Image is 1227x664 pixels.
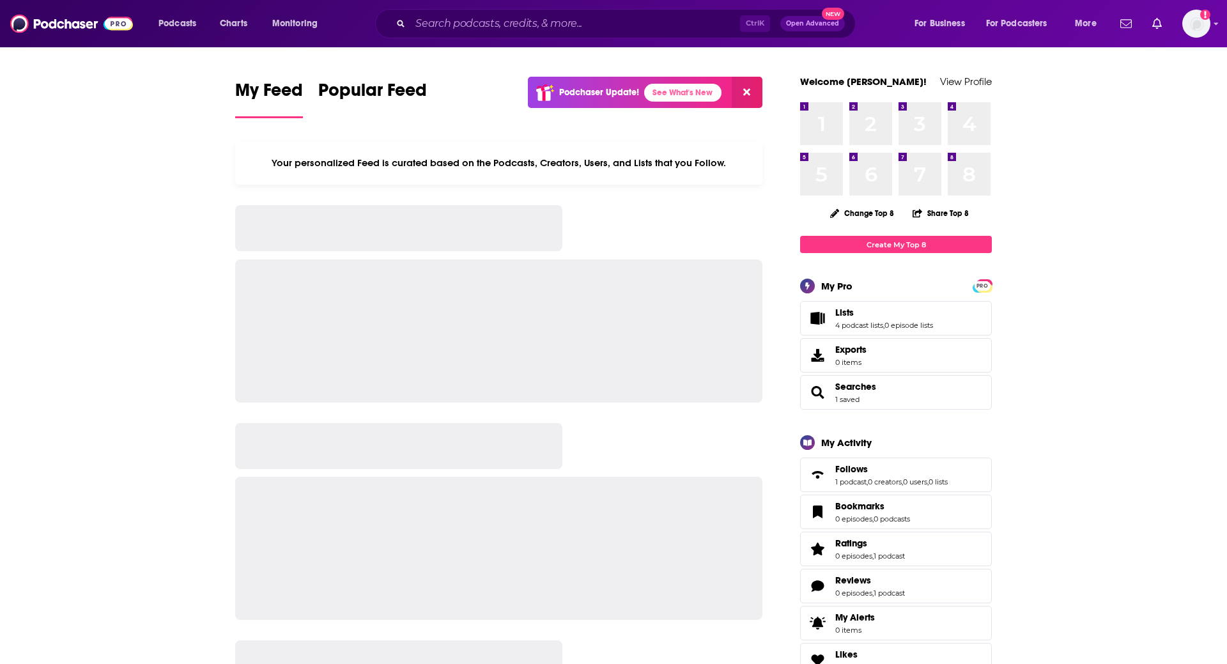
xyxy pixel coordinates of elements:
span: My Alerts [835,612,875,623]
span: Charts [220,15,247,33]
span: My Alerts [805,614,830,632]
span: Exports [835,344,867,355]
button: open menu [263,13,334,34]
a: 0 creators [868,477,902,486]
span: New [822,8,845,20]
button: open menu [978,13,1066,34]
span: Follows [800,458,992,492]
a: Exports [800,338,992,373]
button: Open AdvancedNew [780,16,845,31]
span: Open Advanced [786,20,839,27]
a: Popular Feed [318,79,427,118]
a: Follows [835,463,948,475]
a: View Profile [940,75,992,88]
span: , [872,514,874,523]
a: 1 podcast [835,477,867,486]
a: 0 episode lists [884,321,933,330]
span: Bookmarks [800,495,992,529]
div: Your personalized Feed is curated based on the Podcasts, Creators, Users, and Lists that you Follow. [235,141,762,185]
input: Search podcasts, credits, & more... [410,13,740,34]
span: For Podcasters [986,15,1047,33]
img: Podchaser - Follow, Share and Rate Podcasts [10,12,133,36]
svg: Add a profile image [1200,10,1210,20]
span: 0 items [835,626,875,635]
button: Share Top 8 [912,201,969,226]
a: Follows [805,466,830,484]
a: 1 saved [835,395,860,404]
span: Podcasts [158,15,196,33]
a: Show notifications dropdown [1115,13,1137,35]
a: Ratings [805,540,830,558]
span: Ratings [800,532,992,566]
a: PRO [975,281,990,290]
a: Show notifications dropdown [1147,13,1167,35]
a: Searches [835,381,876,392]
div: Search podcasts, credits, & more... [387,9,868,38]
button: Show profile menu [1182,10,1210,38]
span: Lists [800,301,992,336]
a: Bookmarks [805,503,830,521]
a: Charts [212,13,255,34]
a: 1 podcast [874,589,905,598]
span: Ratings [835,537,867,549]
button: open menu [1066,13,1113,34]
div: My Activity [821,436,872,449]
span: More [1075,15,1097,33]
span: , [867,477,868,486]
a: 0 episodes [835,589,872,598]
span: My Feed [235,79,303,109]
a: 4 podcast lists [835,321,883,330]
a: Lists [835,307,933,318]
span: , [872,552,874,560]
a: My Feed [235,79,303,118]
a: Reviews [835,575,905,586]
a: Bookmarks [835,500,910,512]
a: See What's New [644,84,722,102]
span: Follows [835,463,868,475]
span: For Business [914,15,965,33]
span: Ctrl K [740,15,770,32]
span: Lists [835,307,854,318]
span: Exports [805,346,830,364]
span: , [872,589,874,598]
button: open menu [150,13,213,34]
a: 0 lists [929,477,948,486]
a: 0 episodes [835,514,872,523]
span: Monitoring [272,15,318,33]
span: PRO [975,281,990,291]
span: , [883,321,884,330]
span: Bookmarks [835,500,884,512]
button: open menu [906,13,981,34]
a: 0 podcasts [874,514,910,523]
a: My Alerts [800,606,992,640]
p: Podchaser Update! [559,87,639,98]
span: Searches [800,375,992,410]
span: Popular Feed [318,79,427,109]
a: Searches [805,383,830,401]
a: Welcome [PERSON_NAME]! [800,75,927,88]
a: Likes [835,649,889,660]
span: Reviews [835,575,871,586]
span: , [927,477,929,486]
span: Logged in as jfalkner [1182,10,1210,38]
a: 0 episodes [835,552,872,560]
a: 1 podcast [874,552,905,560]
div: My Pro [821,280,853,292]
a: Reviews [805,577,830,595]
a: Ratings [835,537,905,549]
span: Reviews [800,569,992,603]
a: Create My Top 8 [800,236,992,253]
a: Lists [805,309,830,327]
img: User Profile [1182,10,1210,38]
span: 0 items [835,358,867,367]
a: 0 users [903,477,927,486]
span: Likes [835,649,858,660]
button: Change Top 8 [822,205,902,221]
span: , [902,477,903,486]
